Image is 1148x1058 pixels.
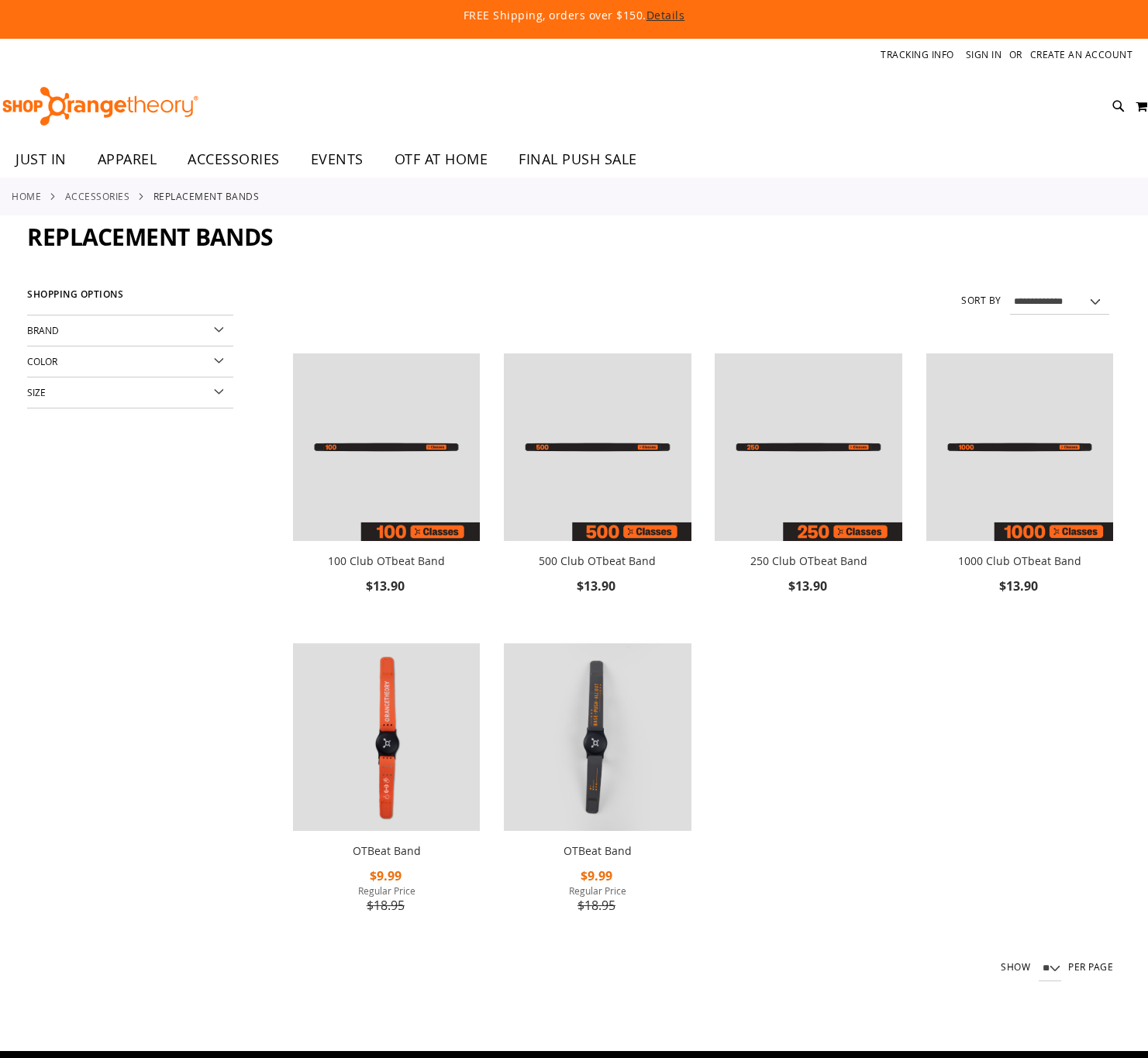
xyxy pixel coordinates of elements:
div: product [285,346,488,636]
span: ACCESSORIES [188,142,280,177]
label: Sort By [961,294,1001,307]
img: Image of 500 Club OTbeat Band [504,353,691,540]
span: $13.90 [788,577,829,594]
span: Size [27,386,46,398]
img: OTBeat Band [504,643,691,830]
div: Size [27,377,233,408]
span: EVENTS [311,142,364,177]
div: Brand [27,315,233,346]
span: $13.90 [999,577,1040,594]
p: FREE Shipping, orders over $150. [109,8,1039,23]
strong: Shopping Options [27,282,233,315]
span: JUST IN [16,142,67,177]
span: Show [1001,960,1030,973]
img: OTBeat Band [293,643,480,830]
strong: Replacement Bands [153,189,260,203]
span: Color [27,355,57,367]
a: OTBeat Band [504,643,691,833]
span: Regular Price [504,884,691,897]
div: Color [27,346,233,377]
a: OTBeat Band [353,843,421,858]
div: product [707,346,909,636]
a: OTF AT HOME [379,142,504,177]
span: $13.90 [366,577,407,594]
a: Image of 500 Club OTbeat Band [504,353,691,543]
img: Image of 100 Club OTbeat Band [293,353,480,540]
a: FINAL PUSH SALE [503,142,653,177]
a: Home [12,189,41,203]
a: Image of 1000 Club OTbeat Band [926,353,1113,543]
a: OTBeat Band [293,643,480,833]
a: ACCESSORIES [65,189,130,203]
span: $9.99 [370,867,404,884]
span: Replacement Bands [27,221,274,253]
span: FINAL PUSH SALE [519,142,637,177]
a: Create an Account [1030,48,1133,61]
img: Image of 1000 Club OTbeat Band [926,353,1113,540]
span: $13.90 [577,577,618,594]
div: product [496,636,698,955]
span: OTF AT HOME [395,142,488,177]
span: APPAREL [98,142,157,177]
a: 250 Club OTbeat Band [750,553,867,568]
span: per page [1068,960,1113,973]
a: 500 Club OTbeat Band [539,553,656,568]
img: Image of 250 Club OTbeat Band [715,353,902,540]
div: product [919,346,1121,636]
span: Brand [27,324,59,336]
a: 1000 Club OTbeat Band [958,553,1081,568]
span: Regular Price [293,884,480,897]
a: APPAREL [82,142,173,177]
a: Image of 100 Club OTbeat Band [293,353,480,543]
a: Details [646,8,685,22]
div: product [496,346,698,636]
a: EVENTS [295,142,379,177]
a: ACCESSORIES [172,142,295,177]
a: Image of 250 Club OTbeat Band [715,353,902,543]
a: Sign In [966,48,1002,61]
a: Tracking Info [881,48,954,61]
div: product [285,636,488,955]
a: 100 Club OTbeat Band [328,553,445,568]
span: $18.95 [577,897,618,914]
span: $18.95 [367,897,407,914]
a: OTBeat Band [564,843,632,858]
span: $9.99 [581,867,615,884]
